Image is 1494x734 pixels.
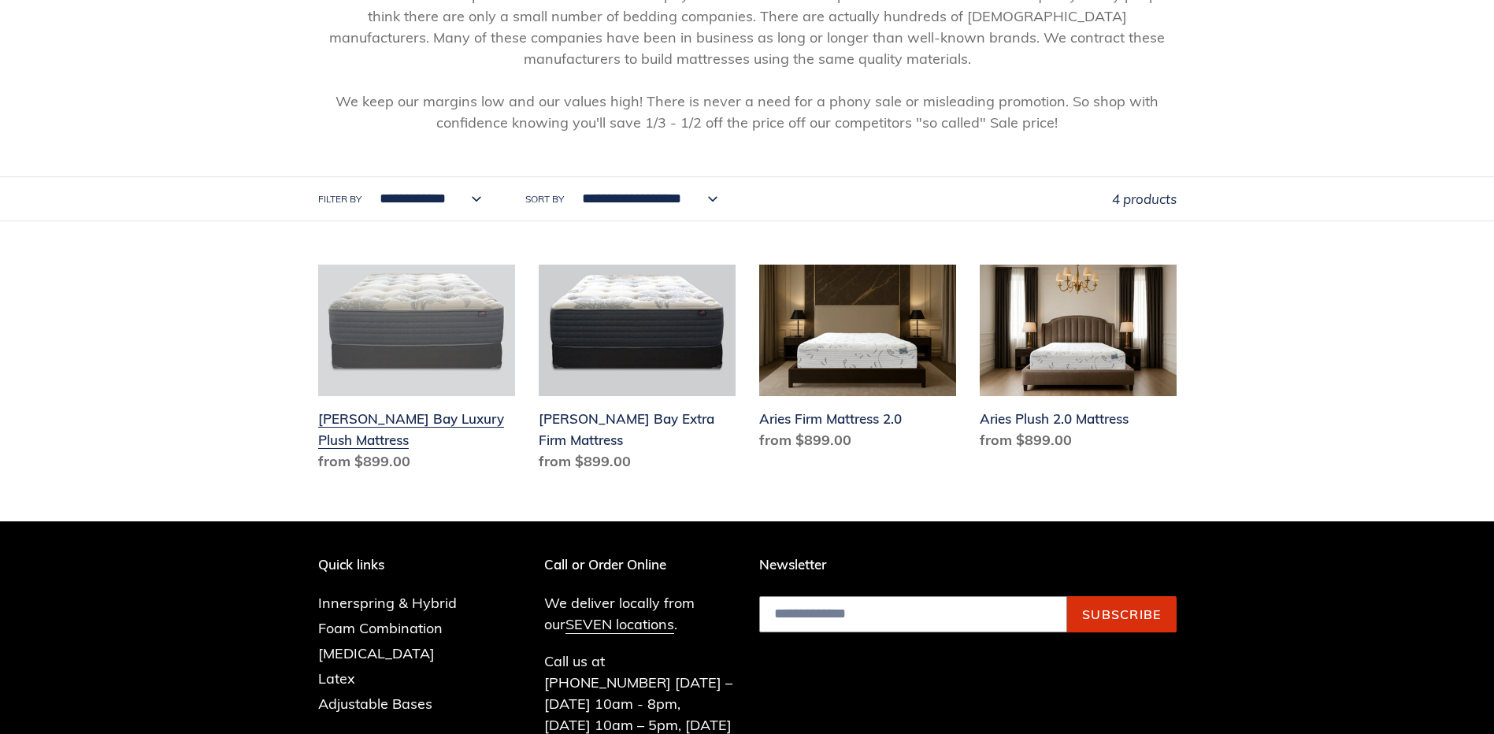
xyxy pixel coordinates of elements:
a: Foam Combination [318,619,443,637]
button: Subscribe [1067,596,1177,632]
input: Email address [759,596,1067,632]
a: Chadwick Bay Luxury Plush Mattress [318,265,515,478]
span: We keep our margins low and our values high! There is never a need for a phony sale or misleading... [336,92,1158,132]
span: 4 products [1112,191,1177,207]
a: Aries Firm Mattress 2.0 [759,265,956,457]
p: Call or Order Online [544,557,736,573]
a: Aries Plush 2.0 Mattress [980,265,1177,457]
span: Subscribe [1082,606,1162,622]
a: Chadwick Bay Extra Firm Mattress [539,265,736,478]
p: Quick links [318,557,480,573]
a: [MEDICAL_DATA] [318,644,435,662]
label: Sort by [525,192,564,206]
label: Filter by [318,192,361,206]
p: We deliver locally from our . [544,592,736,635]
p: Newsletter [759,557,1177,573]
a: Innerspring & Hybrid [318,594,457,612]
a: Adjustable Bases [318,695,432,713]
a: Latex [318,669,355,688]
a: SEVEN locations [565,615,674,634]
